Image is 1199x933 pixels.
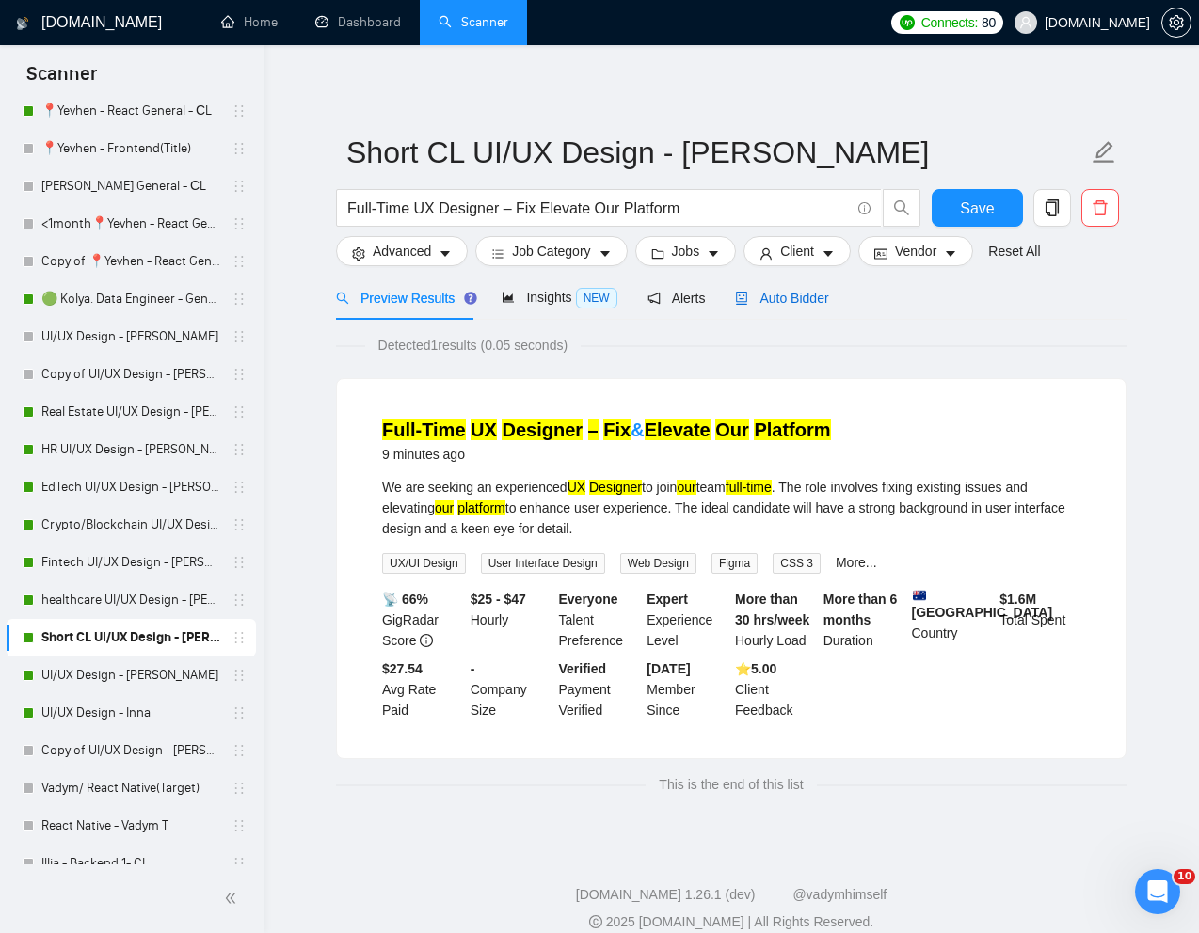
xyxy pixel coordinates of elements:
span: Auto Bidder [735,291,828,306]
mark: our [435,500,454,515]
b: - [471,661,475,676]
span: Jobs [672,241,700,261]
span: holder [232,593,247,608]
span: holder [232,818,247,833]
img: 🇦🇺 [913,589,926,602]
a: 📍Yevhen - React General - СL [41,92,220,130]
b: Expert [647,592,688,607]
img: upwork-logo.png [900,15,915,30]
span: caret-down [439,246,452,261]
span: user [1019,16,1032,29]
span: caret-down [599,246,612,261]
b: [DATE] [647,661,690,676]
span: Vendor [895,241,936,261]
span: setting [1162,15,1191,30]
span: holder [232,292,247,307]
iframe: Intercom live chat [1135,869,1180,914]
button: settingAdvancedcaret-down [336,236,468,266]
span: holder [232,743,247,758]
button: setting [1161,8,1191,38]
mark: Designer [502,419,583,440]
span: Alerts [647,291,706,306]
button: userClientcaret-down [743,236,851,266]
mark: Platform [754,419,830,440]
span: holder [232,367,247,382]
a: 🟢 Kolya. Data Engineer - General [41,280,220,318]
button: barsJob Categorycaret-down [475,236,627,266]
b: Everyone [559,592,618,607]
span: notification [647,292,661,305]
mark: Our [715,419,749,440]
b: More than 6 months [823,592,898,627]
mark: full-time [726,480,772,495]
span: holder [232,329,247,344]
button: copy [1033,189,1071,227]
span: search [884,199,919,216]
a: setting [1161,15,1191,30]
a: [DOMAIN_NAME] 1.26.1 (dev) [576,887,756,902]
span: holder [232,705,247,720]
span: holder [232,442,247,457]
div: 2025 [DOMAIN_NAME] | All Rights Reserved. [279,912,1184,932]
a: Vadym/ React Native(Target) [41,769,220,807]
span: holder [232,781,247,796]
span: area-chart [502,291,515,304]
span: UX/UI Design [382,553,466,574]
mark: Designer [589,480,642,495]
div: Avg Rate Paid [378,658,467,720]
button: folderJobscaret-down [635,236,737,266]
span: search [336,292,349,305]
mark: Elevate [645,419,711,440]
span: This is the end of this list [646,774,816,795]
a: Reset All [988,241,1040,261]
span: Insights [502,290,616,305]
span: Job Category [512,241,590,261]
span: holder [232,179,247,194]
mark: UX [471,419,497,440]
b: ⭐️ 5.00 [735,661,776,676]
span: Client [780,241,814,261]
span: holder [232,216,247,231]
a: More... [836,555,877,570]
div: Payment Verified [555,658,644,720]
span: folder [651,246,664,261]
a: 📍Yevhen - Frontend(Title) [41,130,220,167]
a: Crypto/Blockchain UI/UX Design - [PERSON_NAME] [41,506,220,544]
span: User Interface Design [481,553,605,574]
span: setting [352,246,365,261]
div: Hourly [467,589,555,651]
a: <1month📍Yevhen - React General - СL [41,205,220,243]
span: NEW [576,288,617,308]
span: Detected 1 results (0.05 seconds) [365,335,582,356]
span: user [759,246,773,261]
span: holder [232,480,247,495]
div: Member Since [643,658,731,720]
span: info-circle [858,202,871,214]
mark: Fix [603,419,631,440]
button: Save [932,189,1023,227]
button: idcardVendorcaret-down [858,236,973,266]
span: holder [232,517,247,532]
div: Company Size [467,658,555,720]
div: Talent Preference [555,589,644,651]
a: healthcare UI/UX Design - [PERSON_NAME] [41,581,220,619]
div: Hourly Load [731,589,820,651]
span: holder [232,630,247,645]
b: $27.54 [382,661,423,676]
a: Fintech UI/UX Design - [PERSON_NAME] [41,544,220,581]
a: Short CL UI/UX Design - [PERSON_NAME] [41,619,220,656]
div: Duration [820,589,908,651]
span: copyright [589,915,602,928]
a: [PERSON_NAME] General - СL [41,167,220,205]
b: [GEOGRAPHIC_DATA] [912,589,1053,620]
span: Scanner [11,60,112,100]
span: Connects: [921,12,978,33]
a: @vadymhimself [792,887,887,902]
div: Experience Level [643,589,731,651]
img: logo [16,8,29,39]
a: React Native - Vadym T [41,807,220,845]
span: holder [232,555,247,570]
b: More than 30 hrs/week [735,592,809,627]
div: GigRadar Score [378,589,467,651]
span: caret-down [944,246,957,261]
